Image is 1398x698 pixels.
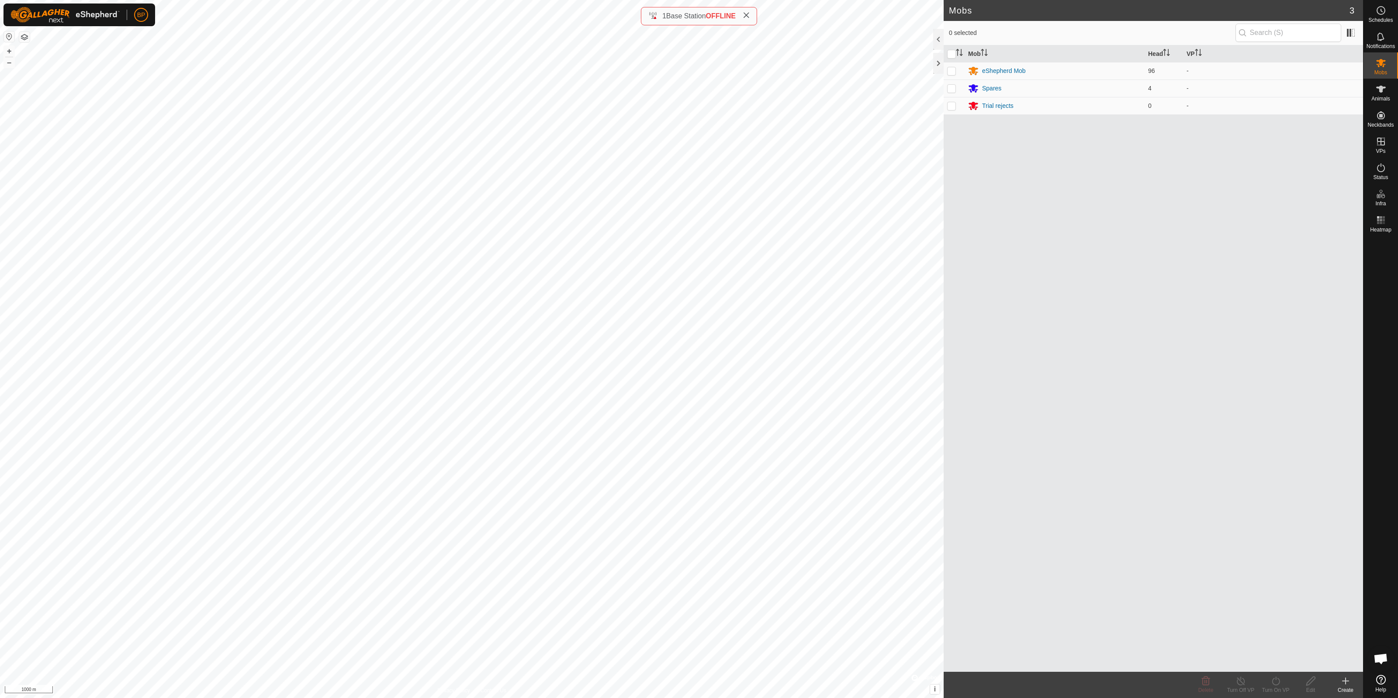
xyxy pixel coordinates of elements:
span: Neckbands [1367,122,1394,128]
span: 4 [1148,85,1152,92]
span: VPs [1376,149,1385,154]
span: 0 [1148,102,1152,109]
span: Schedules [1368,17,1393,23]
span: Base Station [666,12,706,20]
div: Turn Off VP [1223,686,1258,694]
button: Map Layers [19,32,30,42]
span: OFFLINE [706,12,736,20]
span: Mobs [1374,70,1387,75]
span: Animals [1371,96,1390,101]
th: Mob [965,45,1145,62]
div: Turn On VP [1258,686,1293,694]
span: Heatmap [1370,227,1391,232]
span: BP [137,10,145,20]
span: Notifications [1367,44,1395,49]
div: Spares [982,84,1001,93]
button: + [4,46,14,56]
button: i [930,684,940,694]
img: Gallagher Logo [10,7,120,23]
div: Open chat [1368,646,1394,672]
th: Head [1145,45,1183,62]
th: VP [1183,45,1363,62]
span: Infra [1375,201,1386,206]
span: i [934,685,936,693]
span: Help [1375,687,1386,692]
button: Reset Map [4,31,14,42]
h2: Mobs [949,5,1350,16]
span: 1 [662,12,666,20]
span: Delete [1198,687,1214,693]
td: - [1183,79,1363,97]
p-sorticon: Activate to sort [1163,50,1170,57]
div: Create [1328,686,1363,694]
p-sorticon: Activate to sort [981,50,988,57]
span: Status [1373,175,1388,180]
button: – [4,57,14,68]
span: 96 [1148,67,1155,74]
div: eShepherd Mob [982,66,1026,76]
input: Search (S) [1235,24,1341,42]
span: 3 [1350,4,1354,17]
span: 0 selected [949,28,1235,38]
p-sorticon: Activate to sort [956,50,963,57]
a: Privacy Policy [437,687,470,695]
td: - [1183,97,1363,114]
a: Help [1363,671,1398,696]
a: Contact Us [481,687,506,695]
td: - [1183,62,1363,79]
div: Edit [1293,686,1328,694]
p-sorticon: Activate to sort [1195,50,1202,57]
div: Trial rejects [982,101,1014,111]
